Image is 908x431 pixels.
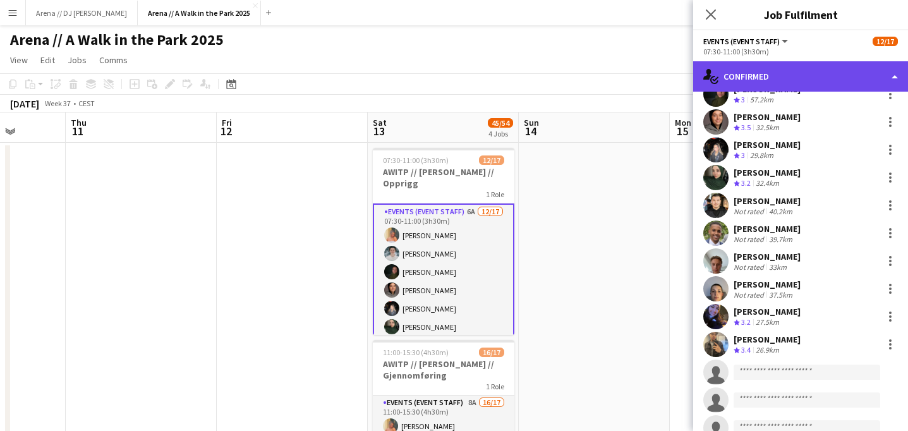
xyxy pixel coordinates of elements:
span: 11:00-15:30 (4h30m) [383,348,449,357]
div: 29.8km [748,150,776,161]
span: Mon [675,117,691,128]
span: 3 [741,95,745,104]
div: Not rated [734,262,766,272]
span: 45/54 [488,118,513,128]
h3: AWITP // [PERSON_NAME] // Opprigg [373,166,514,189]
div: 32.4km [753,178,782,189]
span: 1 Role [486,190,504,199]
div: 37.5km [766,290,795,300]
div: 26.9km [753,345,782,356]
div: 33km [766,262,789,272]
span: 3 [741,150,745,160]
div: Not rated [734,207,766,216]
div: [PERSON_NAME] [734,306,801,317]
button: Arena // A Walk in the Park 2025 [138,1,261,25]
button: Events (Event Staff) [703,37,790,46]
span: Edit [40,54,55,66]
div: [PERSON_NAME] [734,279,801,290]
span: 12 [220,124,232,138]
h3: Job Fulfilment [693,6,908,23]
app-job-card: 07:30-11:00 (3h30m)12/17AWITP // [PERSON_NAME] // Opprigg1 RoleEvents (Event Staff)6A12/1707:30-1... [373,148,514,335]
span: Week 37 [42,99,73,108]
div: [PERSON_NAME] [734,195,801,207]
div: Not rated [734,234,766,244]
span: 11 [69,124,87,138]
span: 07:30-11:00 (3h30m) [383,155,449,165]
div: [PERSON_NAME] [734,167,801,178]
h3: AWITP // [PERSON_NAME] // Gjennomføring [373,358,514,381]
span: Fri [222,117,232,128]
div: [PERSON_NAME] [734,223,801,234]
span: 15 [673,124,691,138]
div: [DATE] [10,97,39,110]
button: Arena // DJ [PERSON_NAME] [26,1,138,25]
a: View [5,52,33,68]
span: Comms [99,54,128,66]
div: Confirmed [693,61,908,92]
div: 40.2km [766,207,795,216]
span: 3.4 [741,345,751,355]
div: [PERSON_NAME] [734,111,801,123]
a: Comms [94,52,133,68]
div: 32.5km [753,123,782,133]
span: Thu [71,117,87,128]
div: CEST [78,99,95,108]
span: 1 Role [486,382,504,391]
span: 3.5 [741,123,751,132]
div: [PERSON_NAME] [734,251,801,262]
div: 4 Jobs [488,129,512,138]
div: 57.2km [748,95,776,106]
span: 12/17 [479,155,504,165]
span: View [10,54,28,66]
span: 12/17 [873,37,898,46]
span: Sat [373,117,387,128]
a: Edit [35,52,60,68]
a: Jobs [63,52,92,68]
span: Jobs [68,54,87,66]
span: 3.2 [741,317,751,327]
div: 39.7km [766,234,795,244]
div: [PERSON_NAME] [734,139,801,150]
div: Not rated [734,290,766,300]
span: 16/17 [479,348,504,357]
span: 14 [522,124,539,138]
span: Sun [524,117,539,128]
h1: Arena // A Walk in the Park 2025 [10,30,224,49]
span: Events (Event Staff) [703,37,780,46]
div: 07:30-11:00 (3h30m) [703,47,898,56]
div: 27.5km [753,317,782,328]
span: 3.2 [741,178,751,188]
div: [PERSON_NAME] [734,334,801,345]
span: 13 [371,124,387,138]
